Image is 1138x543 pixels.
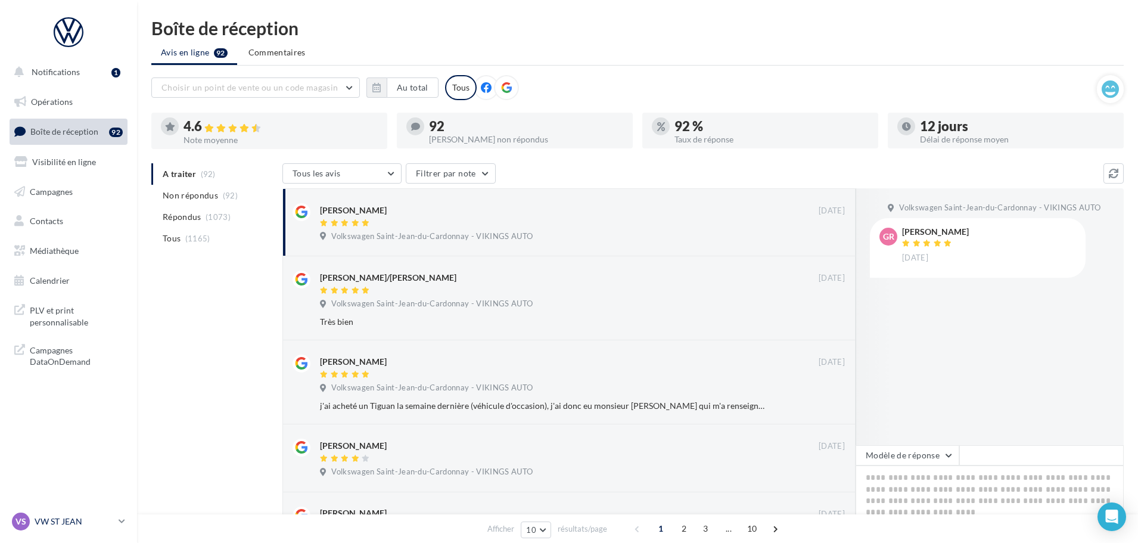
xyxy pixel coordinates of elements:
span: VS [15,516,26,528]
p: VW ST JEAN [35,516,114,528]
button: Au total [387,77,439,98]
span: Notifications [32,67,80,77]
div: [PERSON_NAME] non répondus [429,135,623,144]
span: Volkswagen Saint-Jean-du-Cardonnay - VIKINGS AUTO [331,383,533,393]
div: [PERSON_NAME]/[PERSON_NAME] [320,272,456,284]
span: résultats/page [558,523,607,535]
div: j'ai acheté un Tiguan la semaine dernière (véhicule d'occasion), j'ai donc eu monsieur [PERSON_NA... [320,400,767,412]
span: 10 [526,525,536,535]
button: Modèle de réponse [856,445,959,466]
span: (92) [223,191,238,200]
span: Tous [163,232,181,244]
div: Très bien [320,316,767,328]
div: Taux de réponse [674,135,869,144]
a: Campagnes DataOnDemand [7,337,130,373]
div: Note moyenne [184,136,378,144]
span: 1 [651,519,670,538]
span: Volkswagen Saint-Jean-du-Cardonnay - VIKINGS AUTO [331,467,533,477]
div: 4.6 [184,120,378,134]
button: Choisir un point de vente ou un code magasin [151,77,360,98]
span: Calendrier [30,275,70,286]
span: 3 [696,519,715,538]
span: Afficher [487,523,514,535]
span: ... [719,519,738,538]
a: Médiathèque [7,238,130,263]
a: Calendrier [7,268,130,293]
span: Campagnes DataOnDemand [30,342,123,368]
span: [DATE] [819,357,845,368]
a: PLV et print personnalisable [7,297,130,333]
span: (1073) [206,212,231,222]
span: PLV et print personnalisable [30,302,123,328]
span: [DATE] [819,206,845,216]
a: Visibilité en ligne [7,150,130,175]
span: Médiathèque [30,246,79,256]
div: 92 [109,128,123,137]
div: [PERSON_NAME] [902,228,969,236]
span: Campagnes [30,186,73,196]
span: Visibilité en ligne [32,157,96,167]
span: Contacts [30,216,63,226]
button: Au total [366,77,439,98]
span: Opérations [31,97,73,107]
div: Open Intercom Messenger [1097,502,1126,531]
span: 10 [742,519,762,538]
span: Répondus [163,211,201,223]
div: Tous [445,75,477,100]
span: Volkswagen Saint-Jean-du-Cardonnay - VIKINGS AUTO [899,203,1100,213]
div: 92 % [674,120,869,133]
button: 10 [521,522,551,538]
div: [PERSON_NAME] [320,356,387,368]
span: Non répondus [163,190,218,201]
span: Volkswagen Saint-Jean-du-Cardonnay - VIKINGS AUTO [331,299,533,309]
a: Contacts [7,209,130,234]
div: [PERSON_NAME] [320,440,387,452]
div: Délai de réponse moyen [920,135,1114,144]
div: 1 [111,68,120,77]
span: [DATE] [819,509,845,520]
span: Volkswagen Saint-Jean-du-Cardonnay - VIKINGS AUTO [331,231,533,242]
span: [DATE] [902,253,928,263]
span: Tous les avis [293,168,341,178]
button: Filtrer par note [406,163,496,184]
div: Boîte de réception [151,19,1124,37]
span: Boîte de réception [30,126,98,136]
div: [PERSON_NAME] [320,507,387,519]
div: 92 [429,120,623,133]
button: Tous les avis [282,163,402,184]
a: Campagnes [7,179,130,204]
span: [DATE] [819,273,845,284]
div: [PERSON_NAME] [320,204,387,216]
div: 12 jours [920,120,1114,133]
span: (1165) [185,234,210,243]
a: VS VW ST JEAN [10,510,128,533]
span: Gr [883,231,894,243]
button: Notifications 1 [7,60,125,85]
span: Commentaires [248,46,306,58]
span: Choisir un point de vente ou un code magasin [161,82,338,92]
a: Opérations [7,89,130,114]
a: Boîte de réception92 [7,119,130,144]
span: [DATE] [819,441,845,452]
span: 2 [674,519,694,538]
